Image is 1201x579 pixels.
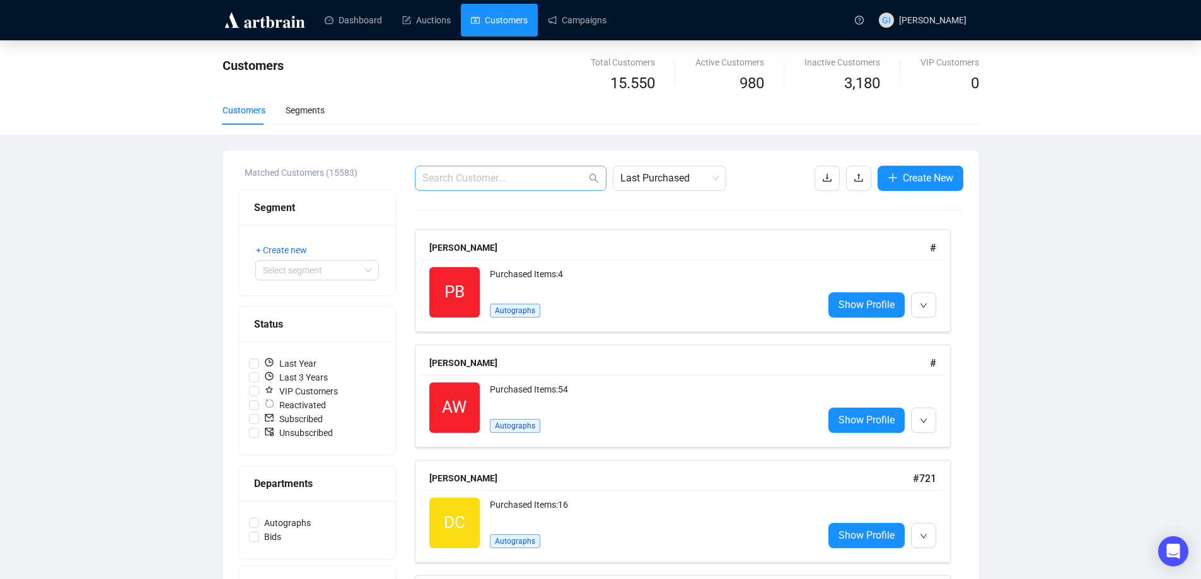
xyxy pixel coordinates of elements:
div: Open Intercom Messenger [1158,536,1188,566]
span: Last Purchased [620,166,719,190]
span: Last 3 Years [259,370,333,384]
a: [PERSON_NAME]#PBPurchased Items:4AutographsShow Profile [415,229,963,332]
div: Purchased Items: 54 [490,382,813,408]
button: Create New [878,166,963,191]
span: + Create new [256,243,307,257]
span: Show Profile [838,297,895,312]
span: Unsubscribed [259,426,338,440]
span: DC [444,510,465,536]
div: Matched Customers (15583) [245,166,396,180]
span: 0 [971,74,979,92]
span: # 721 [913,473,936,484]
a: Auctions [402,4,451,37]
div: Status [254,316,380,332]
span: .550 [627,74,655,92]
span: PB [444,279,465,305]
a: Show Profile [828,523,905,548]
div: Active Customers [695,55,764,69]
span: Create New [903,170,953,186]
a: Dashboard [325,4,382,37]
div: Inactive Customers [804,55,880,69]
div: Total Customers [591,55,655,69]
div: [PERSON_NAME] [429,356,930,370]
button: + Create new [255,240,317,260]
div: Customers [223,103,265,117]
span: AW [442,394,467,420]
img: logo [223,10,307,30]
span: Autographs [490,419,540,433]
input: Search Customer... [422,171,586,186]
span: upload [854,173,864,183]
a: [PERSON_NAME]#AWPurchased Items:54AutographsShow Profile [415,345,963,447]
span: down [920,302,927,309]
a: [PERSON_NAME]#721DCPurchased Items:16AutographsShow Profile [415,460,963,563]
span: search [589,173,599,183]
span: 3,180 [844,74,880,92]
div: Purchased Items: 16 [490,498,813,523]
div: Purchased Items: 4 [490,267,813,292]
a: Customers [471,4,528,37]
span: # [930,357,936,369]
div: Segment [254,200,380,215]
span: Last Year [259,357,322,370]
span: down [920,532,927,540]
div: [PERSON_NAME] [429,471,913,485]
span: [PERSON_NAME] [899,15,966,25]
span: download [822,173,832,183]
div: Segments [286,103,325,117]
a: Show Profile [828,292,905,318]
span: Autographs [490,304,540,318]
span: Reactivated [259,398,331,412]
span: Subscribed [259,412,328,426]
span: GI [882,13,891,27]
a: Campaigns [548,4,606,37]
span: 15 [610,74,627,92]
span: question-circle [855,16,864,25]
div: Departments [254,476,380,491]
div: [PERSON_NAME] [429,241,930,255]
span: Autographs [259,516,316,530]
span: Autographs [490,534,540,548]
div: VIP Customers [920,55,979,69]
span: # [930,242,936,254]
span: Show Profile [838,412,895,428]
span: VIP Customers [259,384,343,398]
span: Bids [259,530,286,544]
span: 980 [740,74,764,92]
span: plus [888,173,898,183]
span: Customers [223,58,284,73]
a: Show Profile [828,408,905,433]
span: Show Profile [838,527,895,543]
span: down [920,417,927,425]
